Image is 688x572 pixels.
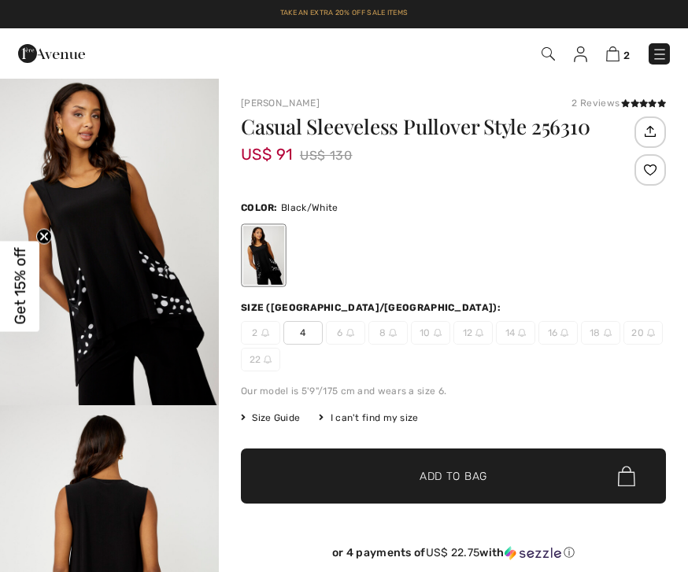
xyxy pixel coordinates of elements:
[300,144,353,168] span: US$ 130
[389,329,397,337] img: ring-m.svg
[241,348,280,371] span: 22
[574,46,587,62] img: My Info
[241,301,504,315] div: Size ([GEOGRAPHIC_DATA]/[GEOGRAPHIC_DATA]):
[518,329,526,337] img: ring-m.svg
[261,329,269,337] img: ring-m.svg
[618,466,635,486] img: Bag.svg
[542,47,555,61] img: Search
[241,546,666,560] div: or 4 payments of with
[241,411,300,425] span: Size Guide
[241,129,294,164] span: US$ 91
[647,329,655,337] img: ring-m.svg
[623,321,663,345] span: 20
[243,226,284,285] div: Black/White
[434,329,442,337] img: ring-m.svg
[606,46,620,61] img: Shopping Bag
[13,385,110,563] iframe: Small video preview of a live video
[326,321,365,345] span: 6
[538,321,578,345] span: 16
[606,44,630,63] a: 2
[581,321,620,345] span: 18
[368,321,408,345] span: 8
[241,116,631,137] h1: Casual Sleeveless Pullover Style 256310
[475,329,483,337] img: ring-m.svg
[241,202,278,213] span: Color:
[560,329,568,337] img: ring-m.svg
[346,329,354,337] img: ring-m.svg
[420,468,487,485] span: Add to Bag
[241,546,666,566] div: or 4 payments ofUS$ 22.75withSezzle Click to learn more about Sezzle
[281,202,338,213] span: Black/White
[496,321,535,345] span: 14
[411,321,450,345] span: 10
[426,546,480,559] span: US$ 22.75
[36,228,52,244] button: Close teaser
[453,321,493,345] span: 12
[637,118,663,145] img: Share
[241,321,280,345] span: 2
[264,356,272,363] img: ring-m.svg
[11,248,29,325] span: Get 15% off
[18,45,85,60] a: 1ère Avenue
[604,329,612,337] img: ring-m.svg
[241,384,666,398] div: Our model is 5'9"/175 cm and wears a size 6.
[505,546,561,560] img: Sezzle
[652,46,668,62] img: Menu
[623,50,630,61] span: 2
[319,411,418,425] div: I can't find my size
[241,98,320,109] a: [PERSON_NAME]
[571,96,666,110] div: 2 Reviews
[18,38,85,69] img: 1ère Avenue
[280,9,409,17] a: Take an Extra 20% Off Sale Items
[283,321,323,345] span: 4
[241,448,666,504] button: Add to Bag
